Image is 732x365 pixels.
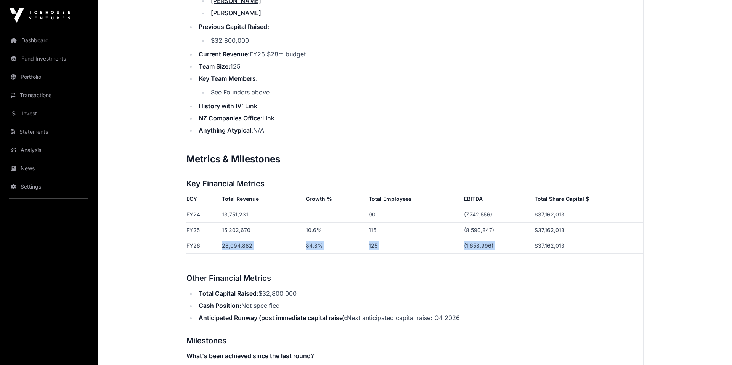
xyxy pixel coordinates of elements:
[211,9,261,17] a: [PERSON_NAME]
[219,238,302,253] td: 28,094,882
[199,114,260,122] strong: NZ Companies Office
[196,62,643,71] li: 125
[186,272,643,284] h3: Other Financial Metrics
[694,328,732,365] iframe: Chat Widget
[196,50,643,59] li: FY26 $28m budget
[186,153,643,165] h2: Metrics & Milestones
[245,102,257,110] a: Link
[186,238,219,253] td: FY26
[6,142,91,158] a: Analysis
[531,238,643,253] td: $37,162,013
[196,289,643,298] li: $32,800,000
[209,36,643,45] li: $32,800,000
[196,301,643,310] li: Not specified
[196,74,643,97] li: :
[219,222,302,238] td: 15,202,670
[199,314,347,322] strong: Anticipated Runway (post immediate capital raise):
[186,194,219,207] th: EOY
[461,194,531,207] th: EBITDA
[196,114,643,123] li: :
[186,352,314,360] strong: What's been achieved since the last round?
[531,207,643,222] td: $37,162,013
[6,178,91,195] a: Settings
[366,194,461,207] th: Total Employees
[6,123,91,140] a: Statements
[531,222,643,238] td: $37,162,013
[199,62,230,70] strong: Team Size:
[6,105,91,122] a: Invest
[186,222,219,238] td: FY25
[199,75,256,82] strong: Key Team Members
[9,8,70,23] img: Icehouse Ventures Logo
[6,87,91,104] a: Transactions
[196,126,643,135] li: N/A
[461,207,531,222] td: (7,742,556)
[186,178,643,190] h3: Key Financial Metrics
[209,88,643,97] li: See Founders above
[199,126,253,134] strong: Anything Atypical:
[6,160,91,177] a: News
[366,238,461,253] td: 125
[262,114,274,122] a: Link
[199,50,250,58] strong: Current Revenue:
[461,222,531,238] td: (8,590,847)
[6,69,91,85] a: Portfolio
[186,335,643,347] h3: Milestones
[196,313,643,322] li: Next anticipated capital raise: Q4 2026
[186,207,219,222] td: FY24
[219,194,302,207] th: Total Revenue
[199,23,269,30] strong: Previous Capital Raised:
[366,207,461,222] td: 90
[531,194,643,207] th: Total Share Capital $
[6,32,91,49] a: Dashboard
[219,207,302,222] td: 13,751,231
[303,222,366,238] td: 10.6%
[461,238,531,253] td: (1,658,996)
[366,222,461,238] td: 115
[303,238,366,253] td: 84.8%
[199,290,258,297] strong: Total Capital Raised:
[303,194,366,207] th: Growth %
[199,102,243,110] strong: History with IV:
[199,302,241,309] strong: Cash Position:
[6,50,91,67] a: Fund Investments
